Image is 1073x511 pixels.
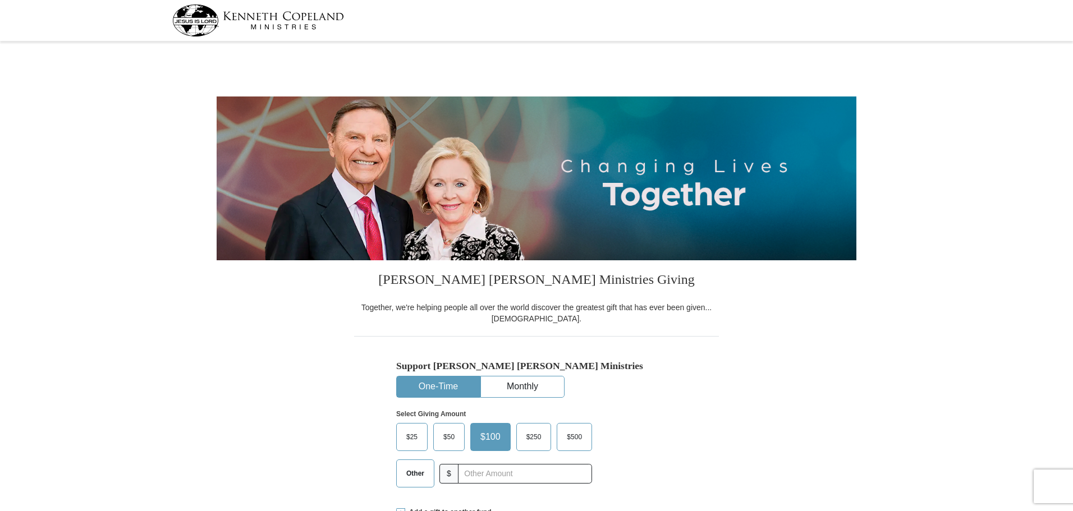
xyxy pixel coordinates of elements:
span: $50 [438,429,460,445]
img: kcm-header-logo.svg [172,4,344,36]
span: $25 [401,429,423,445]
button: One-Time [397,376,480,397]
span: $250 [521,429,547,445]
span: Other [401,465,430,482]
span: $100 [475,429,506,445]
div: Together, we're helping people all over the world discover the greatest gift that has ever been g... [354,302,719,324]
h3: [PERSON_NAME] [PERSON_NAME] Ministries Giving [354,260,719,302]
strong: Select Giving Amount [396,410,466,418]
input: Other Amount [458,464,592,484]
h5: Support [PERSON_NAME] [PERSON_NAME] Ministries [396,360,677,372]
span: $500 [561,429,588,445]
span: $ [439,464,458,484]
button: Monthly [481,376,564,397]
